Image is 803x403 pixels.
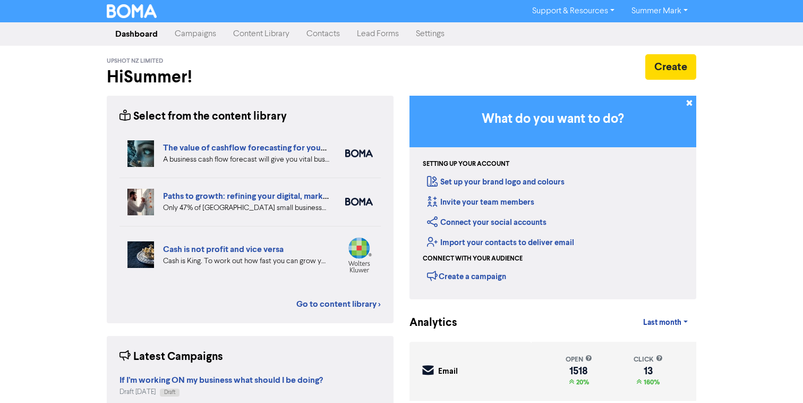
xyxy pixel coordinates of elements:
[427,177,565,187] a: Set up your brand logo and colours
[119,375,323,385] strong: If I’m working ON my business what should I be doing?
[423,159,509,169] div: Setting up your account
[409,96,696,299] div: Getting Started in BOMA
[163,244,284,255] a: Cash is not profit and vice versa
[119,387,323,397] div: Draft [DATE]
[345,237,373,273] img: wolterskluwer
[645,54,696,80] button: Create
[119,349,223,365] div: Latest Campaigns
[574,378,589,387] span: 20%
[643,318,681,328] span: Last month
[642,378,660,387] span: 160%
[345,198,373,206] img: boma
[348,23,407,45] a: Lead Forms
[634,367,663,375] div: 13
[345,149,373,157] img: boma_accounting
[427,238,574,248] a: Import your contacts to deliver email
[225,23,298,45] a: Content Library
[107,23,166,45] a: Dashboard
[163,142,358,153] a: The value of cashflow forecasting for your business
[409,315,444,331] div: Analytics
[298,23,348,45] a: Contacts
[566,355,592,365] div: open
[296,298,381,310] a: Go to content library >
[423,254,523,264] div: Connect with your audience
[107,67,394,87] h2: Hi Summer !
[635,312,696,333] a: Last month
[107,57,163,65] span: Upshot NZ Limited
[163,191,414,201] a: Paths to growth: refining your digital, market and export strategies
[119,376,323,385] a: If I’m working ON my business what should I be doing?
[163,256,329,267] div: Cash is King. To work out how fast you can grow your business, you need to look at your projected...
[407,23,453,45] a: Settings
[119,108,287,125] div: Select from the content library
[425,112,680,127] h3: What do you want to do?
[438,366,458,378] div: Email
[163,203,329,214] div: Only 47% of New Zealand small businesses expect growth in 2025. We’ve highlighted four key ways y...
[427,217,546,228] a: Connect your social accounts
[427,197,534,207] a: Invite your team members
[107,4,157,18] img: BOMA Logo
[166,23,225,45] a: Campaigns
[634,355,663,365] div: click
[163,154,329,165] div: A business cash flow forecast will give you vital business intelligence to help you scenario-plan...
[566,367,592,375] div: 1518
[164,390,175,395] span: Draft
[427,268,506,284] div: Create a campaign
[623,3,696,20] a: Summer Mark
[524,3,623,20] a: Support & Resources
